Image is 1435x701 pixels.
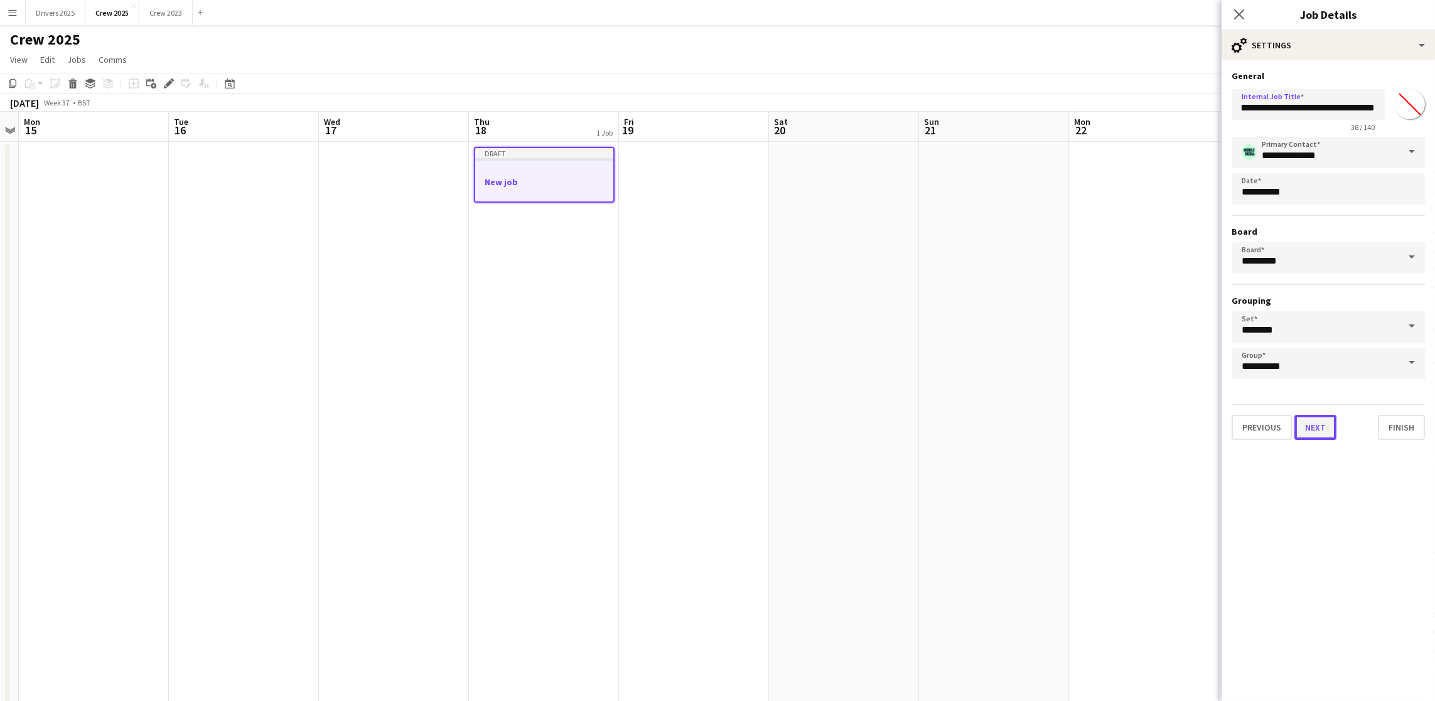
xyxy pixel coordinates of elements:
a: Jobs [62,51,91,68]
div: [DATE] [10,97,39,109]
span: Fri [624,116,634,127]
button: Previous [1232,415,1292,440]
div: 1 Job [596,128,613,137]
h3: General [1232,70,1425,82]
h3: Board [1232,226,1425,237]
button: Crew 2023 [139,1,193,25]
span: 17 [322,123,340,137]
div: Draft [475,148,613,158]
button: Crew 2025 [85,1,139,25]
button: Next [1294,415,1336,440]
span: 18 [472,123,490,137]
h3: Job Details [1222,6,1435,23]
span: Sat [774,116,788,127]
span: 38 / 140 [1341,122,1385,132]
h3: New job [475,176,613,188]
span: 20 [772,123,788,137]
span: View [10,54,28,65]
span: 21 [922,123,939,137]
div: BST [78,98,90,107]
span: 16 [172,123,188,137]
span: 19 [622,123,634,137]
span: Tue [174,116,188,127]
span: Jobs [67,54,86,65]
app-job-card: DraftNew job [474,147,615,203]
a: View [5,51,33,68]
h3: Grouping [1232,295,1425,306]
button: Drivers 2025 [26,1,85,25]
span: Comms [99,54,127,65]
span: Week 37 [41,98,73,107]
span: Wed [324,116,340,127]
a: Comms [94,51,132,68]
span: Edit [40,54,55,65]
span: Mon [1074,116,1090,127]
span: 22 [1072,123,1090,137]
span: Thu [474,116,490,127]
span: Mon [24,116,40,127]
button: Finish [1378,415,1425,440]
div: Settings [1222,30,1435,60]
span: 15 [22,123,40,137]
h1: Crew 2025 [10,30,80,49]
a: Edit [35,51,60,68]
span: Sun [924,116,939,127]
